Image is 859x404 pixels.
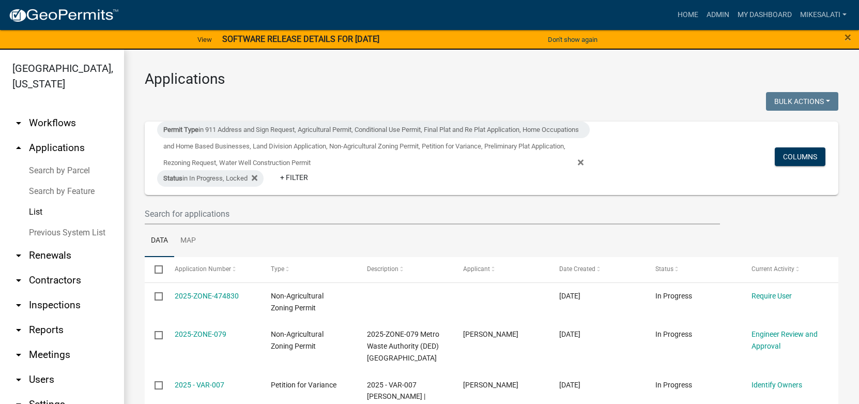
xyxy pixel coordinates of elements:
[463,330,518,338] span: Lisa Hanrahan
[549,257,646,282] datatable-header-cell: Date Created
[12,249,25,262] i: arrow_drop_down
[702,5,733,25] a: Admin
[12,117,25,129] i: arrow_drop_down
[463,381,518,389] span: Tim Schwind
[12,324,25,336] i: arrow_drop_down
[367,265,398,273] span: Description
[271,330,324,350] span: Non-Agricultural Zoning Permit
[272,168,316,187] a: + Filter
[163,174,182,182] span: Status
[174,225,202,258] a: Map
[775,147,825,166] button: Columns
[175,292,239,300] a: 2025-ZONE-474830
[845,31,851,43] button: Close
[193,31,216,48] a: View
[655,265,673,273] span: Status
[655,292,692,300] span: In Progress
[742,257,838,282] datatable-header-cell: Current Activity
[12,142,25,154] i: arrow_drop_up
[175,265,231,273] span: Application Number
[655,330,692,338] span: In Progress
[845,30,851,44] span: ×
[157,122,590,138] div: in 911 Address and Sign Request, Agricultural Permit, Conditional Use Permit, Final Plat and Re P...
[559,265,595,273] span: Date Created
[12,299,25,311] i: arrow_drop_down
[453,257,549,282] datatable-header-cell: Applicant
[145,203,720,225] input: Search for applications
[559,292,580,300] span: 09/07/2025
[164,257,260,282] datatable-header-cell: Application Number
[145,225,174,258] a: Data
[751,265,794,273] span: Current Activity
[733,5,796,25] a: My Dashboard
[157,170,264,187] div: in In Progress, Locked
[544,31,602,48] button: Don't show again
[559,330,580,338] span: 09/05/2025
[175,330,226,338] a: 2025-ZONE-079
[655,381,692,389] span: In Progress
[673,5,702,25] a: Home
[12,274,25,287] i: arrow_drop_down
[163,126,198,133] span: Permit Type
[796,5,851,25] a: MikeSalati
[646,257,742,282] datatable-header-cell: Status
[463,265,490,273] span: Applicant
[145,257,164,282] datatable-header-cell: Select
[271,381,336,389] span: Petition for Variance
[766,92,838,111] button: Bulk Actions
[357,257,453,282] datatable-header-cell: Description
[751,292,792,300] a: Require User
[751,330,818,350] a: Engineer Review and Approval
[145,70,838,88] h3: Applications
[271,265,284,273] span: Type
[271,292,324,312] span: Non-Agricultural Zoning Permit
[559,381,580,389] span: 09/02/2025
[222,34,379,44] strong: SOFTWARE RELEASE DETAILS FOR [DATE]
[12,373,25,386] i: arrow_drop_down
[175,381,224,389] a: 2025 - VAR-007
[12,349,25,361] i: arrow_drop_down
[751,381,802,389] a: Identify Owners
[260,257,357,282] datatable-header-cell: Type
[367,330,439,362] span: 2025-ZONE-079 Metro Waste Authority (DED) 20 335th St 088228313100005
